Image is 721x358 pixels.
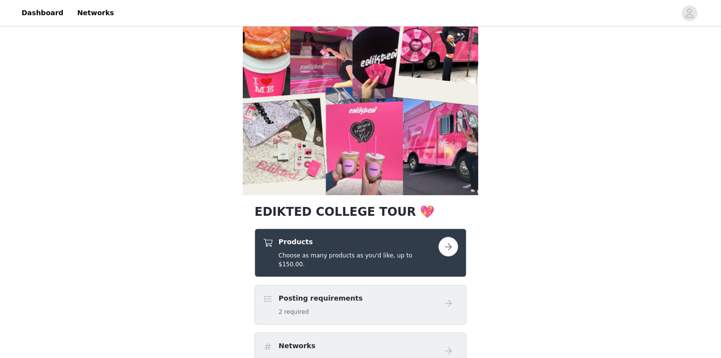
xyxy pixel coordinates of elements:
[255,229,466,277] div: Products
[279,307,362,316] h5: 2 required
[255,203,466,221] h1: EDIKTED COLLEGE TOUR 💖
[243,9,478,195] img: campaign image
[279,341,315,351] h4: Networks
[255,285,466,325] div: Posting requirements
[16,2,69,24] a: Dashboard
[279,237,438,247] h4: Products
[685,5,694,21] div: avatar
[279,293,362,304] h4: Posting requirements
[71,2,120,24] a: Networks
[279,251,438,269] h5: Choose as many products as you'd like, up to $150.00.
